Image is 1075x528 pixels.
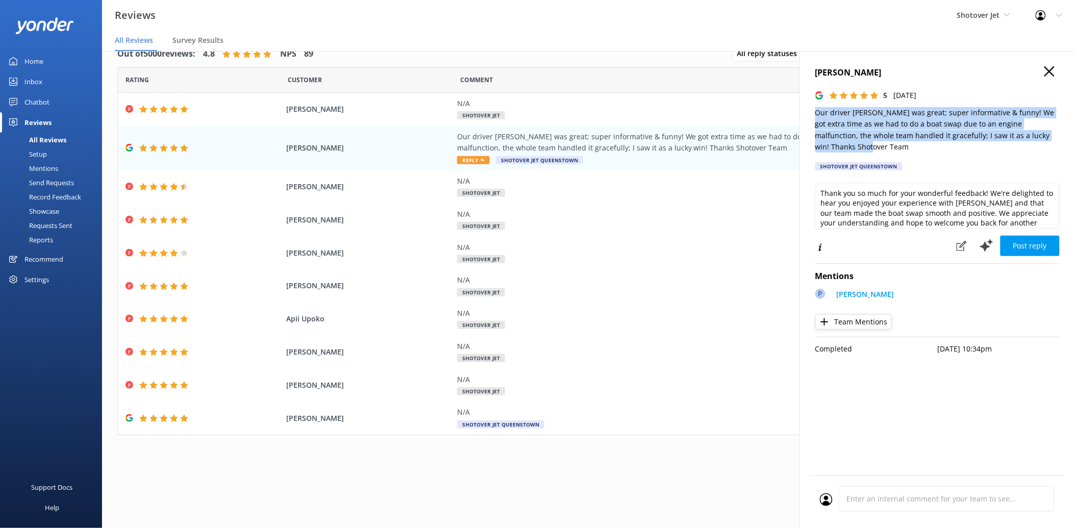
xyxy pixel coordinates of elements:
[115,35,153,45] span: All Reviews
[6,175,74,190] div: Send Requests
[457,354,505,362] span: Shotover Jet
[24,71,42,92] div: Inbox
[457,407,921,418] div: N/A
[884,90,888,100] span: 5
[737,48,804,59] span: All reply statuses
[457,288,505,296] span: Shotover Jet
[957,10,1000,20] span: Shotover Jet
[6,204,102,218] a: Showcase
[6,204,59,218] div: Showcase
[457,209,921,220] div: N/A
[286,142,452,154] span: [PERSON_NAME]
[815,107,1060,153] p: Our driver [PERSON_NAME] was great; super informative & funny! We got extra time as we had to do ...
[6,190,102,204] a: Record Feedback
[1044,66,1055,78] button: Close
[815,289,826,299] div: P
[457,420,544,429] span: Shotover Jet Queenstown
[6,218,72,233] div: Requests Sent
[815,183,1060,229] textarea: Thank you so much for your wonderful feedback! We're delighted to hear you enjoyed your experienc...
[457,341,921,352] div: N/A
[815,66,1060,80] h4: [PERSON_NAME]
[172,35,223,45] span: Survey Results
[1001,236,1060,256] button: Post reply
[286,413,452,424] span: [PERSON_NAME]
[286,104,452,115] span: [PERSON_NAME]
[6,218,102,233] a: Requests Sent
[304,47,313,61] h4: 89
[457,222,505,230] span: Shotover Jet
[6,233,102,247] a: Reports
[815,270,1060,283] h4: Mentions
[457,274,921,286] div: N/A
[288,75,322,85] span: Date
[24,112,52,133] div: Reviews
[938,343,1060,355] p: [DATE] 10:34pm
[457,131,921,154] div: Our driver [PERSON_NAME] was great; super informative & funny! We got extra time as we had to do ...
[117,47,195,61] h4: Out of 5000 reviews:
[820,493,833,506] img: user_profile.svg
[280,47,296,61] h4: NPS
[6,190,81,204] div: Record Feedback
[286,346,452,358] span: [PERSON_NAME]
[832,289,894,303] a: [PERSON_NAME]
[32,477,73,497] div: Support Docs
[24,92,49,112] div: Chatbot
[24,269,49,290] div: Settings
[457,156,490,164] span: Reply
[6,133,102,147] a: All Reviews
[837,289,894,300] p: [PERSON_NAME]
[6,147,47,161] div: Setup
[286,214,452,225] span: [PERSON_NAME]
[815,162,903,170] div: Shotover Jet Queenstown
[457,255,505,263] span: Shotover Jet
[6,161,58,175] div: Mentions
[286,313,452,324] span: Apii Upoko
[45,497,59,518] div: Help
[815,343,938,355] p: Completed
[286,181,452,192] span: [PERSON_NAME]
[6,233,53,247] div: Reports
[457,189,505,197] span: Shotover Jet
[496,156,583,164] span: Shotover Jet Queenstown
[24,249,63,269] div: Recommend
[115,7,156,23] h3: Reviews
[203,47,215,61] h4: 4.8
[6,133,66,147] div: All Reviews
[457,374,921,385] div: N/A
[126,75,149,85] span: Date
[461,75,493,85] span: Question
[457,308,921,319] div: N/A
[457,111,505,119] span: Shotover Jet
[15,17,74,34] img: yonder-white-logo.png
[457,175,921,187] div: N/A
[6,161,102,175] a: Mentions
[457,387,505,395] span: Shotover Jet
[815,314,892,330] button: Team Mentions
[457,98,921,109] div: N/A
[24,51,43,71] div: Home
[894,90,917,101] p: [DATE]
[286,380,452,391] span: [PERSON_NAME]
[286,247,452,259] span: [PERSON_NAME]
[457,242,921,253] div: N/A
[6,147,102,161] a: Setup
[286,280,452,291] span: [PERSON_NAME]
[457,321,505,329] span: Shotover Jet
[6,175,102,190] a: Send Requests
